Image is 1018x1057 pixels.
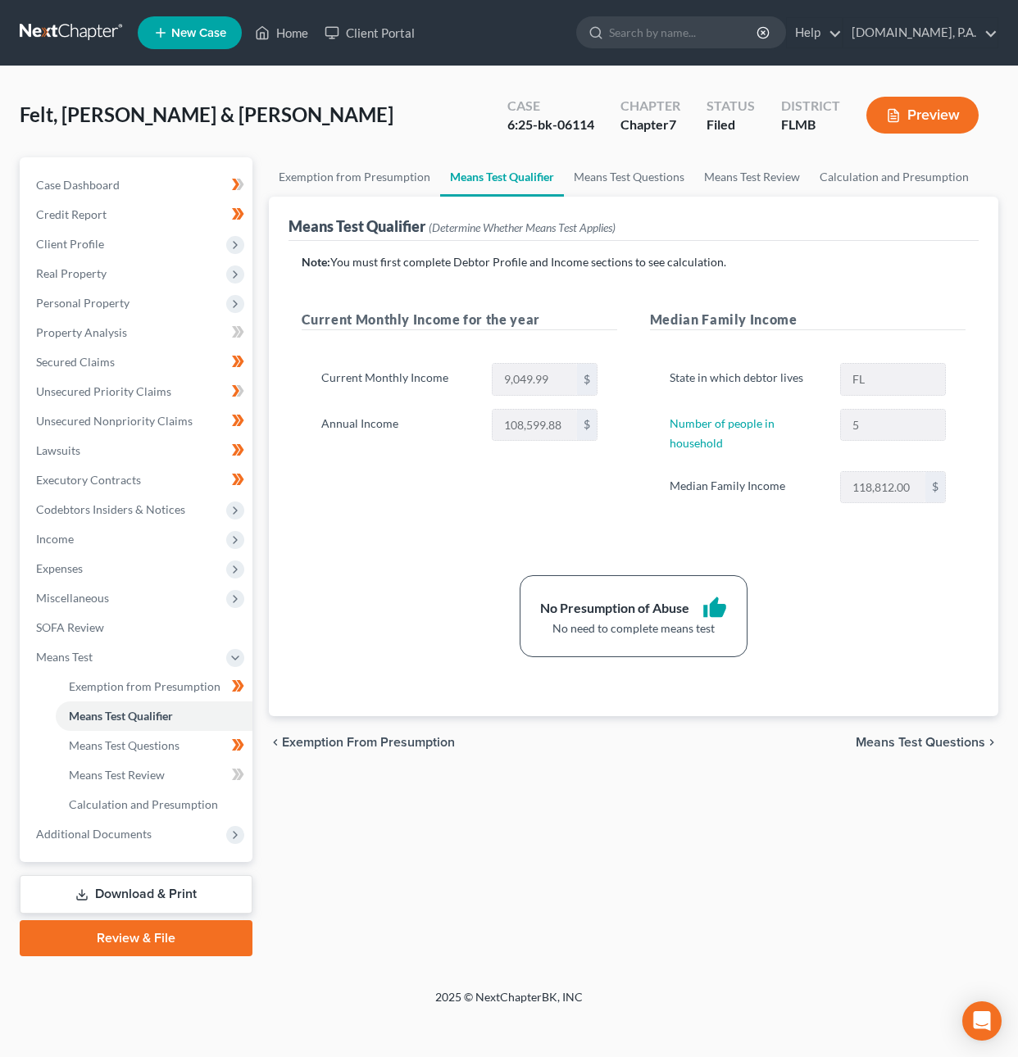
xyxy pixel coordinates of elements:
span: 7 [669,116,676,132]
span: Lawsuits [36,443,80,457]
a: Client Portal [316,18,423,48]
div: District [781,97,840,116]
div: $ [577,364,597,395]
span: Means Test Questions [69,738,180,752]
span: Means Test Qualifier [69,709,173,723]
span: Credit Report [36,207,107,221]
label: Annual Income [313,409,484,442]
button: Preview [866,97,979,134]
span: SOFA Review [36,620,104,634]
input: 0.00 [841,472,925,503]
span: Exemption from Presumption [69,679,220,693]
a: Home [247,18,316,48]
button: chevron_left Exemption from Presumption [269,736,455,749]
h5: Median Family Income [650,310,966,330]
div: No need to complete means test [540,620,727,637]
span: Executory Contracts [36,473,141,487]
a: Means Test Qualifier [56,701,252,731]
a: SOFA Review [23,613,252,642]
a: Exemption from Presumption [269,157,440,197]
a: Unsecured Priority Claims [23,377,252,406]
span: Calculation and Presumption [69,797,218,811]
span: Miscellaneous [36,591,109,605]
div: FLMB [781,116,840,134]
span: Means Test [36,650,93,664]
div: Means Test Qualifier [289,216,616,236]
span: Additional Documents [36,827,152,841]
a: Secured Claims [23,347,252,377]
span: Means Test Review [69,768,165,782]
span: Expenses [36,561,83,575]
span: (Determine Whether Means Test Applies) [429,220,616,234]
span: New Case [171,27,226,39]
label: Median Family Income [661,471,832,504]
a: Means Test Review [694,157,810,197]
span: Case Dashboard [36,178,120,192]
a: [DOMAIN_NAME], P.A. [843,18,998,48]
input: 0.00 [493,364,577,395]
div: 2025 © NextChapterBK, INC [42,989,976,1018]
a: Help [787,18,842,48]
div: $ [925,472,945,503]
span: Secured Claims [36,355,115,369]
span: Income [36,532,74,546]
input: -- [841,410,945,441]
label: Current Monthly Income [313,363,484,396]
a: Means Test Questions [564,157,694,197]
span: Felt, [PERSON_NAME] & [PERSON_NAME] [20,102,393,126]
span: Real Property [36,266,107,280]
a: Download & Print [20,875,252,914]
div: Case [507,97,594,116]
h5: Current Monthly Income for the year [302,310,617,330]
a: Number of people in household [670,416,775,450]
a: Means Test Qualifier [440,157,564,197]
input: 0.00 [493,410,577,441]
a: Review & File [20,920,252,956]
a: Unsecured Nonpriority Claims [23,406,252,436]
span: Means Test Questions [856,736,985,749]
strong: Note: [302,255,330,269]
i: chevron_right [985,736,998,749]
div: 6:25-bk-06114 [507,116,594,134]
button: Means Test Questions chevron_right [856,736,998,749]
i: chevron_left [269,736,282,749]
div: $ [577,410,597,441]
label: State in which debtor lives [661,363,832,396]
span: Client Profile [36,237,104,251]
input: State [841,364,945,395]
a: Means Test Review [56,760,252,790]
a: Executory Contracts [23,465,252,495]
a: Credit Report [23,200,252,229]
div: No Presumption of Abuse [540,599,689,618]
i: thumb_up [702,596,727,620]
a: Exemption from Presumption [56,672,252,701]
span: Exemption from Presumption [282,736,455,749]
p: You must first complete Debtor Profile and Income sections to see calculation. [302,254,966,270]
a: Case Dashboard [23,170,252,200]
span: Codebtors Insiders & Notices [36,502,185,516]
div: Chapter [620,116,680,134]
div: Status [707,97,755,116]
a: Lawsuits [23,436,252,465]
span: Property Analysis [36,325,127,339]
a: Means Test Questions [56,731,252,760]
a: Calculation and Presumption [810,157,979,197]
span: Unsecured Nonpriority Claims [36,414,193,428]
a: Property Analysis [23,318,252,347]
span: Personal Property [36,296,130,310]
div: Chapter [620,97,680,116]
div: Open Intercom Messenger [962,1001,1002,1041]
a: Calculation and Presumption [56,790,252,819]
input: Search by name... [609,17,759,48]
span: Unsecured Priority Claims [36,384,171,398]
div: Filed [707,116,755,134]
